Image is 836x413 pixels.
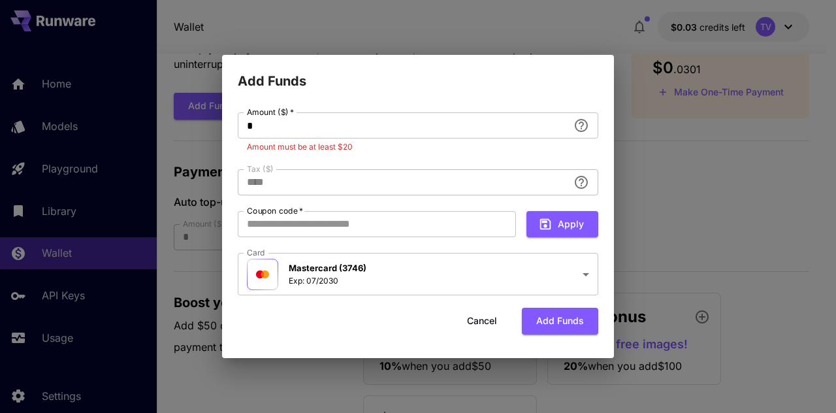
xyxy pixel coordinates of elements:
[247,247,265,258] label: Card
[522,308,598,335] button: Add funds
[526,211,598,238] button: Apply
[247,205,303,216] label: Coupon code
[247,107,294,118] label: Amount ($)
[247,163,274,174] label: Tax ($)
[289,275,366,287] p: Exp: 07/2030
[289,262,366,275] p: Mastercard (3746)
[453,308,511,335] button: Cancel
[222,55,614,91] h2: Add Funds
[247,140,589,154] p: Amount must be at least $20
